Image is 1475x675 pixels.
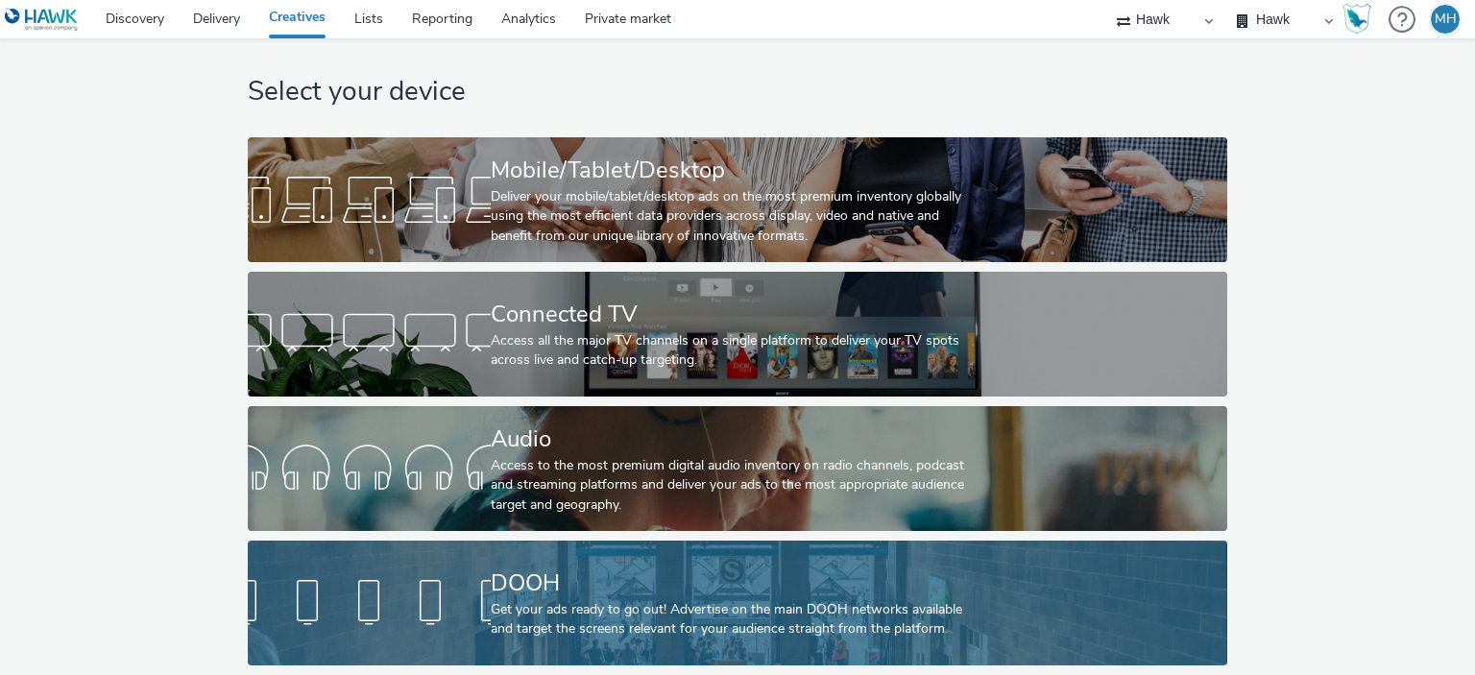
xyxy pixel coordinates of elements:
[491,422,977,456] div: Audio
[491,600,977,639] div: Get your ads ready to go out! Advertise on the main DOOH networks available and target the screen...
[1342,4,1371,35] img: Hawk Academy
[491,298,977,331] div: Connected TV
[491,456,977,515] div: Access to the most premium digital audio inventory on radio channels, podcast and streaming platf...
[491,567,977,600] div: DOOH
[248,74,1226,110] h1: Select your device
[491,187,977,246] div: Deliver your mobile/tablet/desktop ads on the most premium inventory globally using the most effi...
[1435,5,1457,34] div: MH
[5,8,79,32] img: undefined Logo
[1342,4,1379,35] a: Hawk Academy
[491,154,977,187] div: Mobile/Tablet/Desktop
[248,137,1226,262] a: Mobile/Tablet/DesktopDeliver your mobile/tablet/desktop ads on the most premium inventory globall...
[248,541,1226,665] a: DOOHGet your ads ready to go out! Advertise on the main DOOH networks available and target the sc...
[491,331,977,371] div: Access all the major TV channels on a single platform to deliver your TV spots across live and ca...
[248,406,1226,531] a: AudioAccess to the most premium digital audio inventory on radio channels, podcast and streaming ...
[248,272,1226,397] a: Connected TVAccess all the major TV channels on a single platform to deliver your TV spots across...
